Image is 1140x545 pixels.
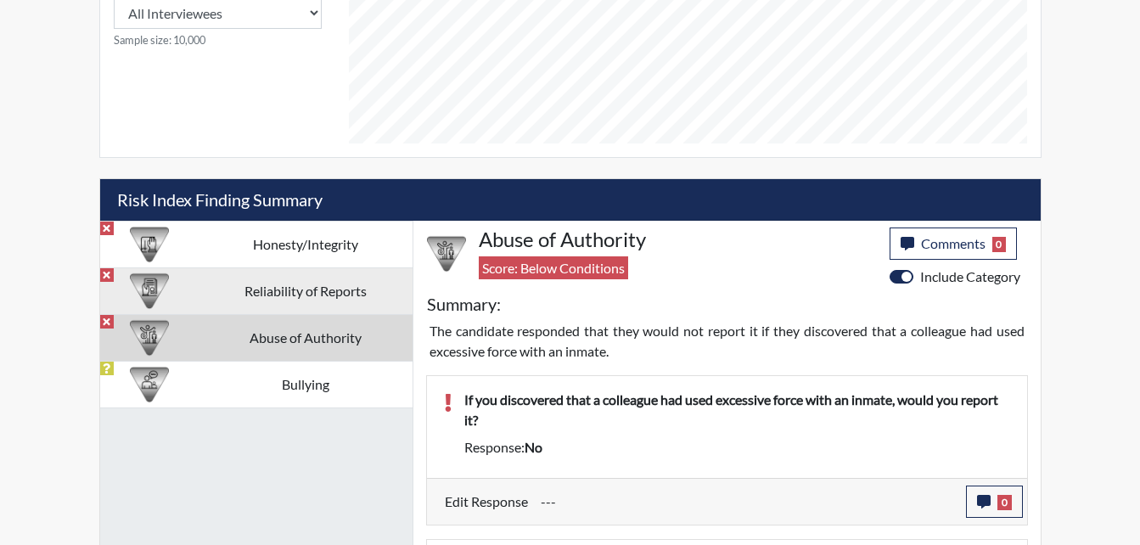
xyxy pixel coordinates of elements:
span: 0 [992,237,1007,252]
span: 0 [997,495,1012,510]
div: Update the test taker's response, the change might impact the score [528,486,966,518]
img: CATEGORY%20ICON-11.a5f294f4.png [130,225,169,264]
p: If you discovered that a colleague had used excessive force with an inmate, would you report it? [464,390,1010,430]
td: Honesty/Integrity [199,221,413,267]
p: The candidate responded that they would not report it if they discovered that a colleague had use... [430,321,1025,362]
span: no [525,439,542,455]
h5: Risk Index Finding Summary [100,179,1041,221]
label: Edit Response [445,486,528,518]
button: 0 [966,486,1023,518]
button: Comments0 [890,228,1018,260]
span: Comments [921,235,986,251]
div: Response: [452,437,1023,458]
h4: Abuse of Authority [479,228,877,252]
img: CATEGORY%20ICON-01.94e51fac.png [130,318,169,357]
label: Include Category [920,267,1020,287]
td: Bullying [199,361,413,407]
img: CATEGORY%20ICON-20.4a32fe39.png [130,272,169,311]
td: Reliability of Reports [199,267,413,314]
small: Sample size: 10,000 [114,32,322,48]
h5: Summary: [427,294,501,314]
img: CATEGORY%20ICON-04.6d01e8fa.png [130,365,169,404]
span: Score: Below Conditions [479,256,628,279]
img: CATEGORY%20ICON-01.94e51fac.png [427,234,466,273]
td: Abuse of Authority [199,314,413,361]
